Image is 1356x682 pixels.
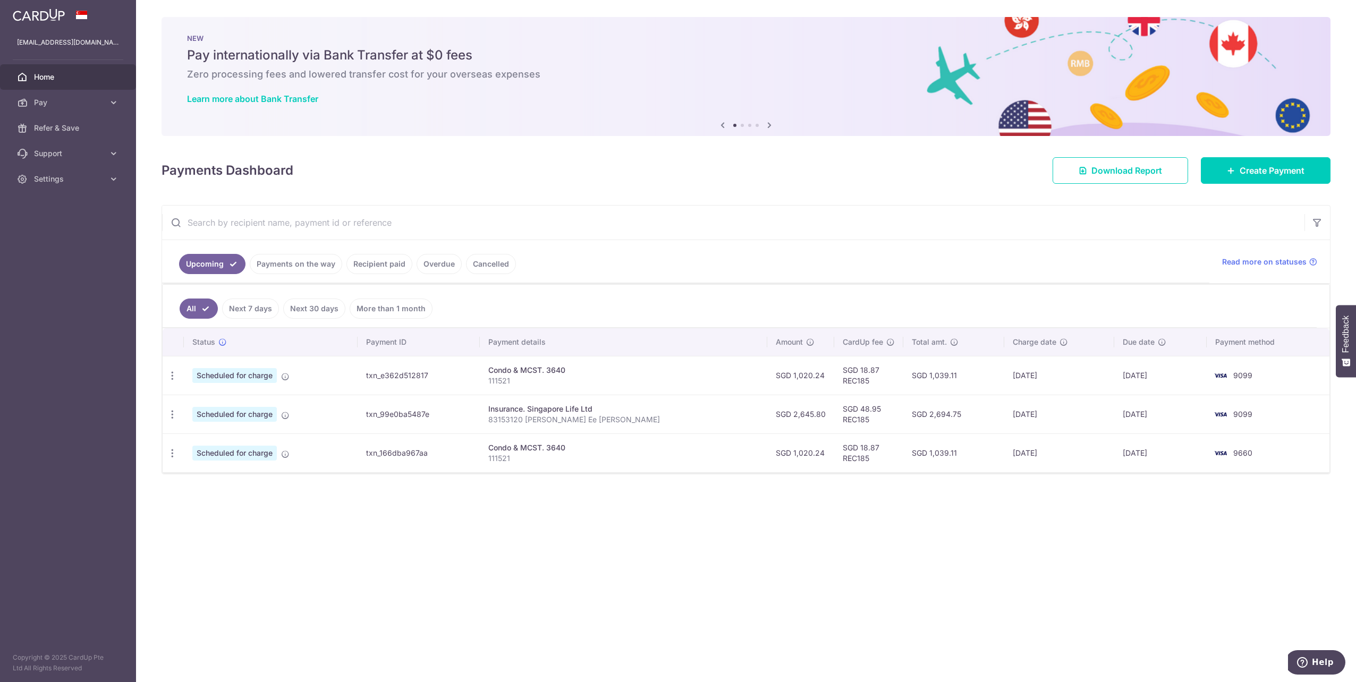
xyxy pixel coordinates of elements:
span: Download Report [1091,164,1162,177]
a: Overdue [417,254,462,274]
span: 9099 [1233,410,1252,419]
div: Insurance. Singapore Life Ltd [488,404,758,414]
span: Total amt. [912,337,947,347]
a: Next 7 days [222,299,279,319]
button: Feedback - Show survey [1336,305,1356,377]
img: Bank Card [1210,369,1231,382]
span: Pay [34,97,104,108]
td: [DATE] [1004,433,1114,472]
span: Create Payment [1240,164,1304,177]
span: Feedback [1341,316,1351,353]
img: Bank transfer banner [162,17,1330,136]
span: Refer & Save [34,123,104,133]
a: Cancelled [466,254,516,274]
p: NEW [187,34,1305,42]
span: Read more on statuses [1222,257,1307,267]
td: SGD 1,039.11 [903,356,1004,395]
td: txn_e362d512817 [358,356,480,395]
div: Condo & MCST. 3640 [488,442,758,453]
td: [DATE] [1004,395,1114,433]
a: Payments on the way [250,254,342,274]
td: SGD 1,020.24 [767,433,834,472]
td: SGD 48.95 REC185 [834,395,903,433]
h4: Payments Dashboard [162,161,293,180]
a: Read more on statuses [1222,257,1317,267]
td: SGD 18.87 REC185 [834,356,903,395]
span: CardUp fee [843,337,883,347]
span: Scheduled for charge [192,368,277,383]
a: Create Payment [1201,157,1330,184]
input: Search by recipient name, payment id or reference [162,206,1304,240]
span: 9660 [1233,448,1252,457]
a: All [180,299,218,319]
p: 111521 [488,376,758,386]
h6: Zero processing fees and lowered transfer cost for your overseas expenses [187,68,1305,81]
span: Settings [34,174,104,184]
span: Scheduled for charge [192,446,277,461]
a: Recipient paid [346,254,412,274]
span: Charge date [1013,337,1056,347]
iframe: Opens a widget where you can find more information [1288,650,1345,677]
td: [DATE] [1114,395,1207,433]
p: 83153120 [PERSON_NAME] Ee [PERSON_NAME] [488,414,758,425]
td: SGD 1,020.24 [767,356,834,395]
td: SGD 1,039.11 [903,433,1004,472]
td: [DATE] [1114,356,1207,395]
th: Payment method [1207,328,1329,356]
a: Learn more about Bank Transfer [187,93,318,104]
img: Bank Card [1210,408,1231,421]
td: [DATE] [1114,433,1207,472]
span: Support [34,148,104,159]
span: Due date [1123,337,1155,347]
td: SGD 2,694.75 [903,395,1004,433]
p: 111521 [488,453,758,464]
span: Amount [776,337,803,347]
th: Payment details [480,328,767,356]
a: Upcoming [179,254,245,274]
a: Download Report [1053,157,1188,184]
th: Payment ID [358,328,480,356]
a: Next 30 days [283,299,345,319]
td: SGD 18.87 REC185 [834,433,903,472]
p: [EMAIL_ADDRESS][DOMAIN_NAME] [17,37,119,48]
span: Scheduled for charge [192,407,277,422]
h5: Pay internationally via Bank Transfer at $0 fees [187,47,1305,64]
td: txn_99e0ba5487e [358,395,480,433]
span: Home [34,72,104,82]
div: Condo & MCST. 3640 [488,365,758,376]
td: [DATE] [1004,356,1114,395]
td: txn_166dba967aa [358,433,480,472]
img: Bank Card [1210,447,1231,459]
span: Status [192,337,215,347]
img: CardUp [13,8,65,21]
span: 9099 [1233,371,1252,380]
a: More than 1 month [350,299,433,319]
td: SGD 2,645.80 [767,395,834,433]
